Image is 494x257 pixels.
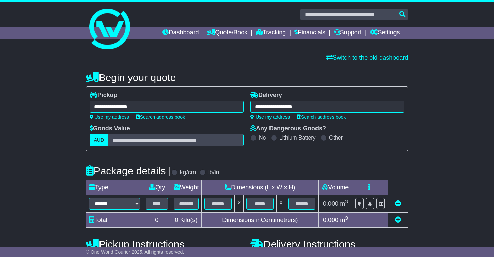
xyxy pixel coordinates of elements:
td: Dimensions in Centimetre(s) [202,213,319,228]
a: Search address book [136,114,185,120]
a: Support [334,27,361,39]
label: kg/cm [180,169,196,176]
a: Quote/Book [207,27,247,39]
sup: 3 [345,215,348,221]
label: No [259,134,266,141]
a: Add new item [395,216,401,223]
label: Delivery [250,92,282,99]
label: Any Dangerous Goods? [250,125,326,132]
label: lb/in [208,169,219,176]
td: Total [86,213,143,228]
td: 0 [143,213,171,228]
a: Financials [294,27,325,39]
td: Volume [319,180,352,195]
td: x [235,195,244,213]
label: Lithium Battery [279,134,316,141]
a: Search address book [297,114,346,120]
td: Qty [143,180,171,195]
span: 0 [175,216,179,223]
td: Dimensions (L x W x H) [202,180,319,195]
a: Remove this item [395,200,401,207]
label: Other [329,134,343,141]
span: m [340,216,348,223]
sup: 3 [345,199,348,204]
h4: Delivery Instructions [250,239,408,250]
label: AUD [90,134,109,146]
a: Use my address [90,114,129,120]
label: Goods Value [90,125,130,132]
td: Weight [171,180,202,195]
span: 0.000 [323,216,338,223]
h4: Package details | [86,165,171,176]
h4: Pickup Instructions [86,239,244,250]
td: Kilo(s) [171,213,202,228]
span: 0.000 [323,200,338,207]
label: Pickup [90,92,118,99]
h4: Begin your quote [86,72,408,83]
a: Use my address [250,114,290,120]
a: Switch to the old dashboard [326,54,408,61]
td: Type [86,180,143,195]
td: x [277,195,285,213]
a: Settings [370,27,400,39]
a: Dashboard [162,27,199,39]
span: © One World Courier 2025. All rights reserved. [86,249,184,255]
span: m [340,200,348,207]
a: Tracking [256,27,286,39]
